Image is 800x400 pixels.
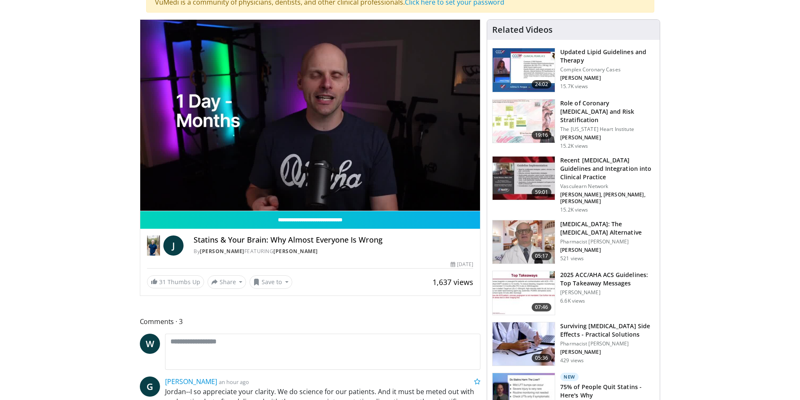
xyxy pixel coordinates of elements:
h3: 75% of People Quit Statins - Here's Why [560,383,655,400]
a: W [140,334,160,354]
h3: [MEDICAL_DATA]: The [MEDICAL_DATA] Alternative [560,220,655,237]
span: 59:01 [532,188,552,196]
img: 369ac253-1227-4c00-b4e1-6e957fd240a8.150x105_q85_crop-smart_upscale.jpg [493,271,555,315]
a: [PERSON_NAME] [273,248,318,255]
p: 15.7K views [560,83,588,90]
img: 87825f19-cf4c-4b91-bba1-ce218758c6bb.150x105_q85_crop-smart_upscale.jpg [493,157,555,200]
a: 05:36 Surviving [MEDICAL_DATA] Side Effects - Practical Solutions Pharmacist [PERSON_NAME] [PERSO... [492,322,655,366]
a: 24:02 Updated Lipid Guidelines and Therapy Complex Coronary Cases [PERSON_NAME] 15.7K views [492,48,655,92]
p: Vasculearn Network [560,183,655,190]
p: Pharmacist [PERSON_NAME] [560,238,655,245]
a: 19:16 Role of Coronary [MEDICAL_DATA] and Risk Stratification The [US_STATE] Heart Institute [PER... [492,99,655,149]
span: 07:46 [532,303,552,311]
p: Complex Coronary Cases [560,66,655,73]
p: 521 views [560,255,584,262]
p: The [US_STATE] Heart Institute [560,126,655,133]
div: [DATE] [451,261,473,268]
p: Pharmacist [PERSON_NAME] [560,340,655,347]
p: [PERSON_NAME] [560,247,655,254]
span: 05:36 [532,354,552,362]
img: 1efa8c99-7b8a-4ab5-a569-1c219ae7bd2c.150x105_q85_crop-smart_upscale.jpg [493,99,555,143]
a: [PERSON_NAME] [165,377,217,386]
a: J [163,235,184,256]
small: an hour ago [219,378,249,386]
p: 429 views [560,357,584,364]
a: 31 Thumbs Up [147,275,204,288]
p: [PERSON_NAME], [PERSON_NAME], [PERSON_NAME] [560,191,655,205]
span: 1,637 views [433,277,473,287]
h3: Surviving [MEDICAL_DATA] Side Effects - Practical Solutions [560,322,655,339]
img: ce9609b9-a9bf-4b08-84dd-8eeb8ab29fc6.150x105_q85_crop-smart_upscale.jpg [493,220,555,264]
span: 05:17 [532,252,552,260]
p: [PERSON_NAME] [560,289,655,296]
h4: Statins & Your Brain: Why Almost Everyone Is Wrong [194,235,473,245]
p: 6.6K views [560,298,585,304]
span: Comments 3 [140,316,481,327]
video-js: Video Player [140,20,480,211]
a: G [140,376,160,397]
p: [PERSON_NAME] [560,134,655,141]
div: By FEATURING [194,248,473,255]
p: [PERSON_NAME] [560,75,655,81]
h3: 2025 ACC/AHA ACS Guidelines: Top Takeaway Messages [560,271,655,288]
button: Share [207,275,247,289]
span: 31 [159,278,166,286]
h3: Recent [MEDICAL_DATA] Guidelines and Integration into Clinical Practice [560,156,655,181]
h3: Role of Coronary [MEDICAL_DATA] and Risk Stratification [560,99,655,124]
p: New [560,373,579,381]
button: Save to [249,275,292,289]
span: 24:02 [532,80,552,89]
span: 19:16 [532,131,552,139]
h4: Related Videos [492,25,553,35]
a: 07:46 2025 ACC/AHA ACS Guidelines: Top Takeaway Messages [PERSON_NAME] 6.6K views [492,271,655,315]
a: 59:01 Recent [MEDICAL_DATA] Guidelines and Integration into Clinical Practice Vasculearn Network ... [492,156,655,213]
img: 77f671eb-9394-4acc-bc78-a9f077f94e00.150x105_q85_crop-smart_upscale.jpg [493,48,555,92]
p: 15.2K views [560,207,588,213]
p: [PERSON_NAME] [560,349,655,356]
h3: Updated Lipid Guidelines and Therapy [560,48,655,65]
img: Dr. Jordan Rennicke [147,235,160,256]
a: [PERSON_NAME] [200,248,244,255]
a: 05:17 [MEDICAL_DATA]: The [MEDICAL_DATA] Alternative Pharmacist [PERSON_NAME] [PERSON_NAME] 521 v... [492,220,655,264]
img: 1778299e-4205-438f-a27e-806da4d55abe.150x105_q85_crop-smart_upscale.jpg [493,322,555,366]
p: 15.2K views [560,143,588,149]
